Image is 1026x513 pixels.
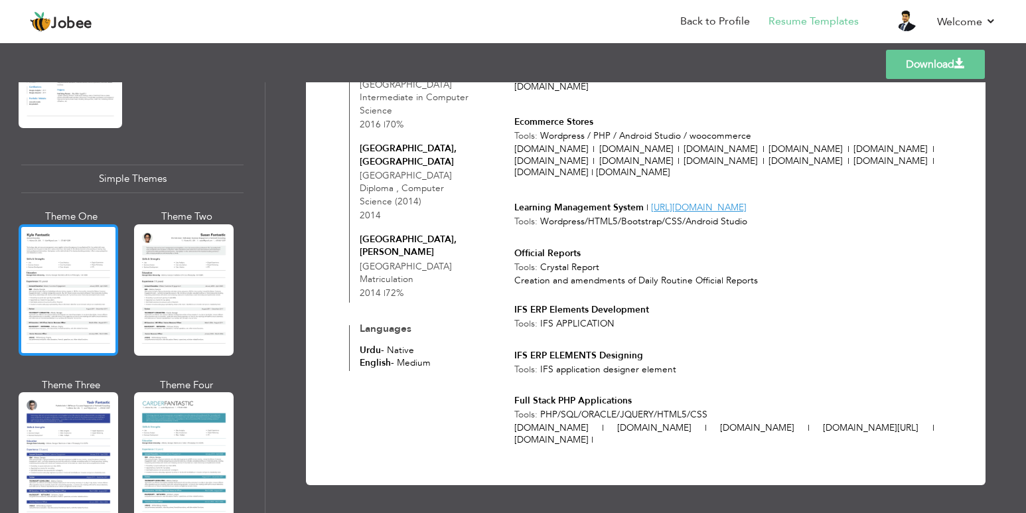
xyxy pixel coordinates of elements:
span: [GEOGRAPHIC_DATA] [360,260,452,273]
span: Wordpress/HTML5/Bootstrap/CSS/Android Studio [540,215,747,228]
div: [GEOGRAPHIC_DATA], [PERSON_NAME] [360,233,472,259]
span: Official Reports [514,247,581,259]
span: English [360,356,391,369]
span: Tools: [514,261,538,273]
span: PHP/SQL/ORACLE/JQUERY/HTML5/CSS [540,408,707,421]
span: Tools: [514,363,538,376]
a: Download [886,50,985,79]
div: Theme Three [21,378,121,392]
a: Welcome [937,14,996,30]
div: [DOMAIN_NAME] | [DOMAIN_NAME] | [DOMAIN_NAME] | [DOMAIN_NAME][URL] | [DOMAIN_NAME] | [506,422,942,445]
span: | [646,201,648,214]
p: [DOMAIN_NAME] | [DOMAIN_NAME] | [DOMAIN_NAME] | [DOMAIN_NAME] | [DOMAIN_NAME] | [DOMAIN_NAME] | [... [514,143,934,179]
span: IFS application designer element [540,363,676,376]
span: Learning Management System [514,201,644,214]
a: Jobee [30,11,92,33]
span: Urdu [360,344,381,356]
span: Jobee [51,17,92,31]
div: [GEOGRAPHIC_DATA], [GEOGRAPHIC_DATA] [360,142,472,168]
span: IFS APPLICATION [540,317,615,330]
span: Ecommerce Stores [514,115,593,128]
h4: Languages [360,324,472,335]
img: Profile Img [896,10,917,31]
span: Full Stack PHP Applications [514,394,632,407]
a: [URL][DOMAIN_NAME] [651,201,747,214]
span: Matriculation [360,273,413,285]
span: [GEOGRAPHIC_DATA] [360,169,452,182]
a: Back to Profile [680,14,750,29]
p: [DOMAIN_NAME] | [DOMAIN_NAME] | [DOMAIN_NAME] | [DOMAIN_NAME] | [DOMAIN_NAME] | [DOMAIN_NAME] | [... [514,58,934,93]
span: Wordpress / PHP / Android Studio / woocommerce [540,129,751,142]
span: | [384,287,386,299]
span: 2016 [360,118,381,131]
div: - Medium [360,356,472,369]
div: Theme One [21,210,121,224]
span: Tools: [514,129,538,142]
span: Intermediate in Computer Science [360,91,469,116]
div: Simple Themes [21,165,244,193]
span: | [384,118,386,131]
a: Resume Templates [769,14,859,29]
div: Creation and amendments of Daily Routine Official Reports [506,275,942,287]
span: 72% [384,287,403,299]
span: Tools: [514,317,538,330]
span: 70% [384,118,403,131]
span: Crystal Report [540,261,599,273]
span: IFS ERP Elements Development [514,303,649,316]
span: 2014 [360,209,381,222]
span: 2014 [360,287,381,299]
img: jobee.io [30,11,51,33]
span: Tools: [514,408,538,421]
span: IFS ERP ELEMENTS Designing [514,349,643,362]
div: Theme Four [137,378,236,392]
span: Diploma , Computer Science (2014) [360,182,444,207]
div: Theme Two [137,210,236,224]
span: [GEOGRAPHIC_DATA] [360,78,452,91]
span: Tools: [514,215,538,228]
div: - Native [360,344,472,356]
